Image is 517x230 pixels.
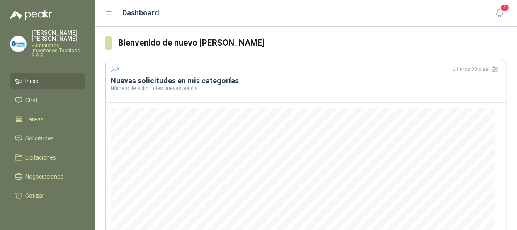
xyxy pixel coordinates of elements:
a: Solicitudes [10,131,85,146]
span: Tareas [26,115,44,124]
h3: Bienvenido de nuevo [PERSON_NAME] [118,36,507,49]
button: 1 [492,6,507,21]
a: Licitaciones [10,150,85,165]
img: Logo peakr [10,10,52,20]
div: Últimos 30 días [452,63,502,76]
a: Negociaciones [10,169,85,184]
a: Chat [10,92,85,108]
span: Licitaciones [26,153,56,162]
p: Suministros Importados Técnicos S.A.S [32,43,85,58]
a: Inicio [10,73,85,89]
span: Cotizar [26,191,45,200]
a: Cotizar [10,188,85,203]
p: [PERSON_NAME] [PERSON_NAME] [32,30,85,41]
img: Company Logo [10,36,26,52]
span: Chat [26,96,38,105]
p: Número de solicitudes nuevas por día [111,86,502,91]
span: 1 [500,4,510,12]
span: Inicio [26,77,39,86]
h3: Nuevas solicitudes en mis categorías [111,76,502,86]
span: Negociaciones [26,172,64,181]
a: Tareas [10,111,85,127]
span: Solicitudes [26,134,54,143]
h1: Dashboard [123,7,160,19]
